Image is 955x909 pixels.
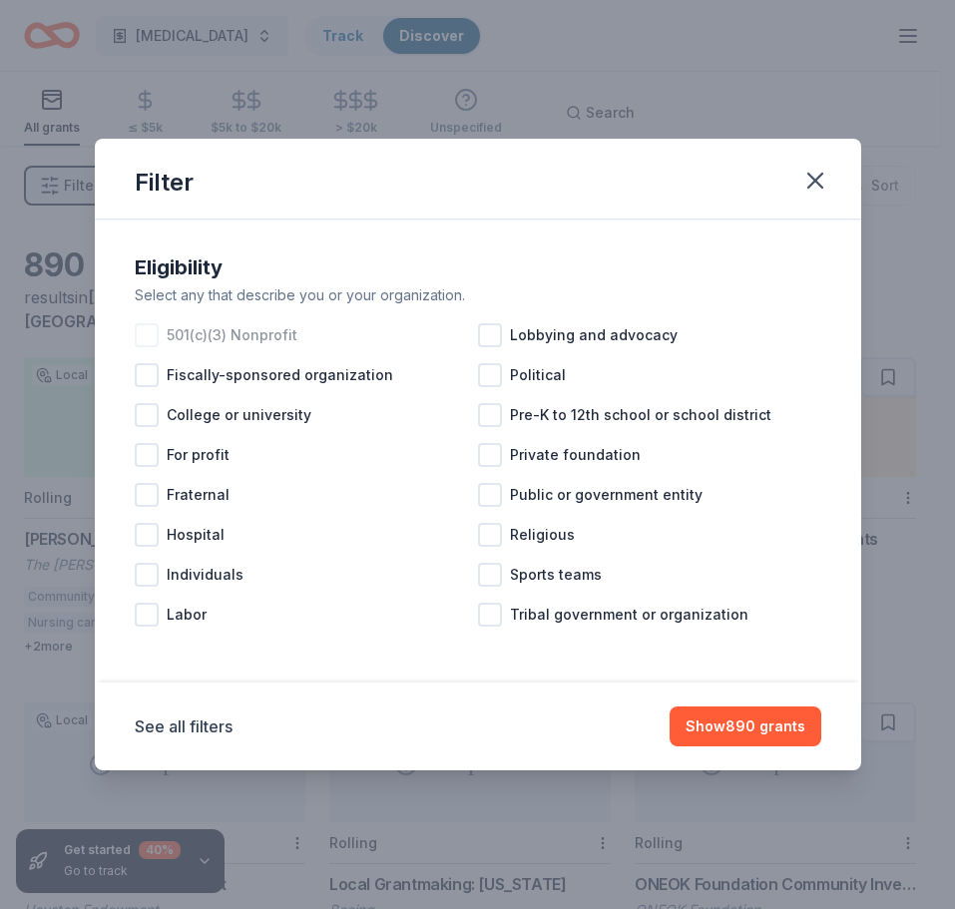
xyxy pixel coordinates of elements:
[167,403,311,427] span: College or university
[167,603,207,627] span: Labor
[167,443,230,467] span: For profit
[510,603,748,627] span: Tribal government or organization
[670,706,821,746] button: Show890 grants
[167,363,393,387] span: Fiscally-sponsored organization
[510,443,641,467] span: Private foundation
[135,251,821,283] div: Eligibility
[167,483,230,507] span: Fraternal
[510,323,678,347] span: Lobbying and advocacy
[510,523,575,547] span: Religious
[135,167,194,199] div: Filter
[510,563,602,587] span: Sports teams
[135,714,233,738] button: See all filters
[167,523,225,547] span: Hospital
[167,563,243,587] span: Individuals
[135,283,821,307] div: Select any that describe you or your organization.
[510,483,703,507] span: Public or government entity
[167,323,297,347] span: 501(c)(3) Nonprofit
[510,363,566,387] span: Political
[510,403,771,427] span: Pre-K to 12th school or school district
